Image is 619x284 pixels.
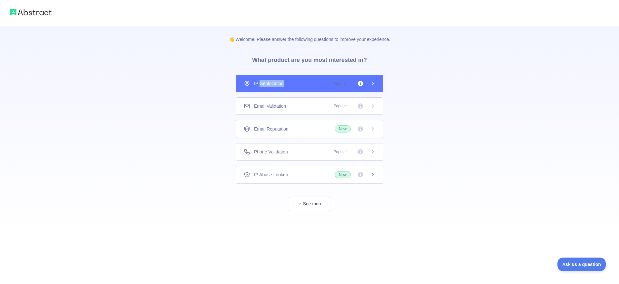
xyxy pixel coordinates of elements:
[335,125,351,132] span: New
[330,149,351,155] span: Popular
[254,80,284,87] span: IP Geolocation
[330,103,351,109] span: Popular
[254,149,288,155] span: Phone Validation
[330,80,351,87] span: Popular
[219,26,401,43] p: 👋 Welcome! Please answer the following questions to improve your experience.
[10,8,52,17] img: Abstract logo
[289,197,330,211] button: See more
[335,171,351,178] span: New
[557,258,606,271] iframe: Toggle Customer Support
[242,43,377,75] h3: What product are you most interested in?
[254,126,289,132] span: Email Reputation
[254,103,286,109] span: Email Validation
[254,171,288,178] span: IP Abuse Lookup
